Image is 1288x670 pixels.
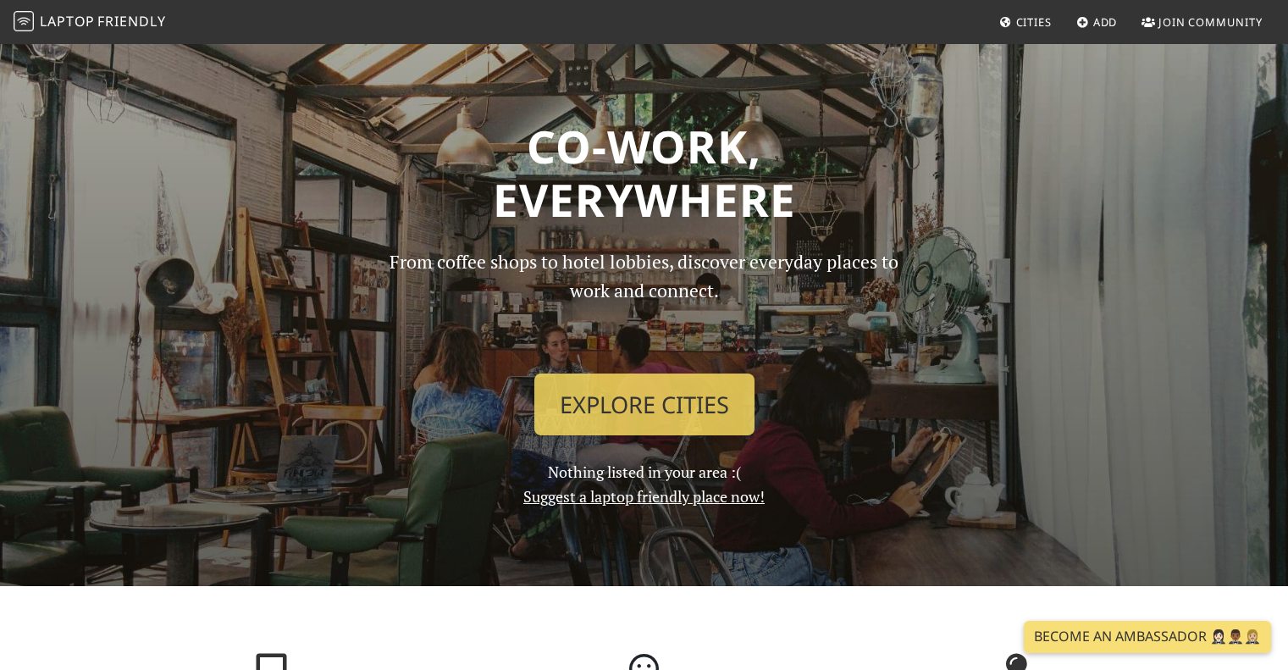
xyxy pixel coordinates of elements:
span: Join Community [1158,14,1263,30]
a: Explore Cities [534,374,755,436]
span: Cities [1016,14,1052,30]
a: Join Community [1135,7,1269,37]
a: Cities [992,7,1059,37]
img: LaptopFriendly [14,11,34,31]
p: From coffee shops to hotel lobbies, discover everyday places to work and connect. [375,247,914,360]
span: Add [1093,14,1118,30]
a: Suggest a laptop friendly place now! [523,486,765,507]
a: Add [1070,7,1125,37]
a: Become an Ambassador 🤵🏻‍♀️🤵🏾‍♂️🤵🏼‍♀️ [1024,621,1271,653]
h1: Co-work, Everywhere [96,119,1193,227]
a: LaptopFriendly LaptopFriendly [14,8,166,37]
span: Laptop [40,12,95,30]
div: Nothing listed in your area :( [365,247,924,509]
span: Friendly [97,12,165,30]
